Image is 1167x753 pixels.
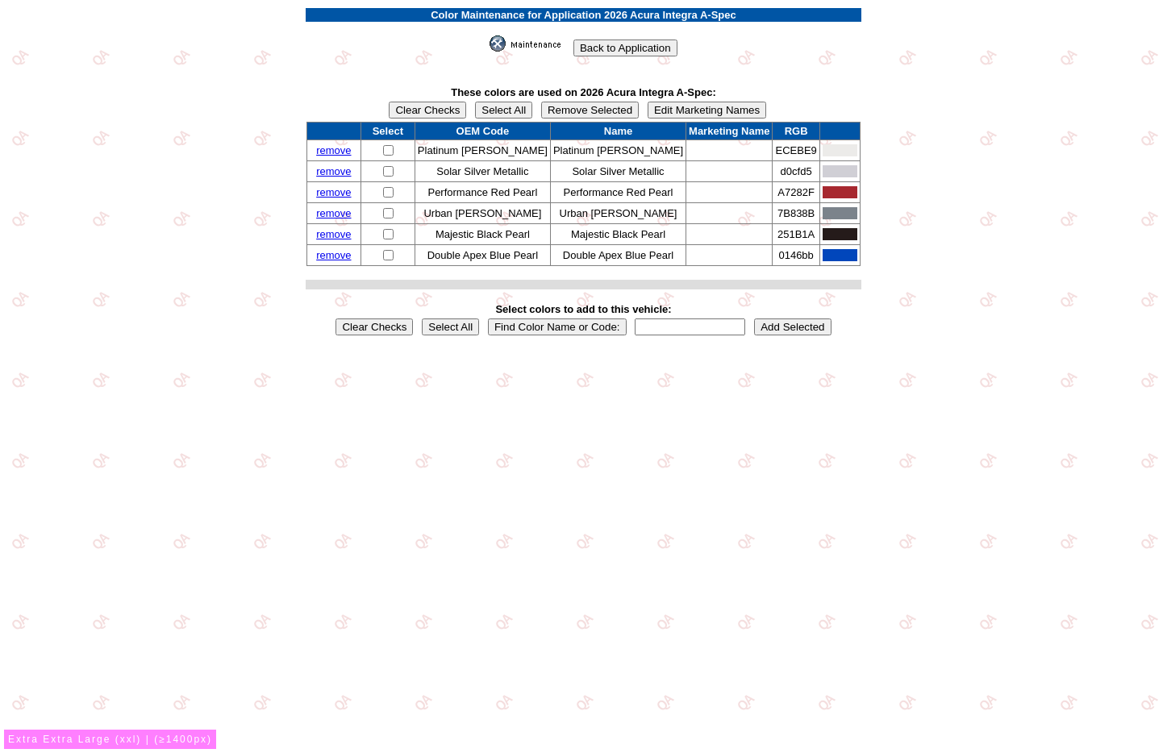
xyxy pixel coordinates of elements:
span: Check to edit as a group [380,167,396,179]
input: Find Color Name or Code: [488,318,627,335]
input: Clear Checks [389,102,466,119]
b: These colors are used on 2026 Acura Integra A-Spec: [451,86,716,98]
td: d0cfd5 [773,161,819,182]
td: Urban [PERSON_NAME] [415,203,550,224]
input: Edit Marketing Names [648,102,766,119]
a: remove [316,186,351,198]
input: Remove Selected [541,102,639,119]
td: Majestic Black Pearl [415,224,550,245]
a: remove [316,144,351,156]
td: Double Apex Blue Pearl [550,245,686,266]
b: Select colors to add to this vehicle: [495,303,671,315]
td: 251B1A [773,224,819,245]
span: Check to edit as a group [380,188,396,200]
td: OEM Code [415,123,550,140]
td: Majestic Black Pearl [550,224,686,245]
td: Double Apex Blue Pearl [415,245,550,266]
td: Marketing Name [686,123,773,140]
td: Color Maintenance for Application 2026 Acura Integra A-Spec [306,8,861,22]
a: remove [316,207,351,219]
td: 7B838B [773,203,819,224]
img: maint.gif [490,35,570,52]
span: Check to edit as a group [380,251,396,263]
td: Solar Silver Metallic [550,161,686,182]
td: Urban [PERSON_NAME] [550,203,686,224]
td: Solar Silver Metallic [415,161,550,182]
span: Check to edit as a group [380,230,396,242]
td: ECEBE9 [773,140,819,161]
input: Back to Application [573,40,677,56]
td: Performance Red Pearl [550,182,686,203]
td: A7282F [773,182,819,203]
a: remove [316,228,351,240]
a: remove [316,165,351,177]
td: 0146bb [773,245,819,266]
input: Clear Checks [336,318,413,335]
span: Check to edit as a group [380,146,396,158]
input: Add Selected [754,318,831,335]
td: Performance Red Pearl [415,182,550,203]
td: Select [361,123,415,140]
input: Select All [422,318,479,335]
td: Name [550,123,686,140]
td: Platinum [PERSON_NAME] [415,140,550,161]
td: RGB [773,123,819,140]
span: Check to edit as a group [380,209,396,221]
td: Platinum [PERSON_NAME] [550,140,686,161]
input: Select All [475,102,532,119]
a: remove [316,249,351,261]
